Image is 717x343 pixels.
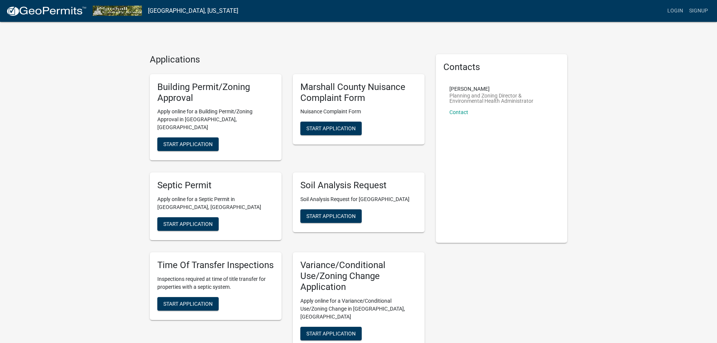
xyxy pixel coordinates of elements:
button: Start Application [300,209,362,223]
p: Apply online for a Building Permit/Zoning Approval in [GEOGRAPHIC_DATA], [GEOGRAPHIC_DATA] [157,108,274,131]
h5: Marshall County Nuisance Complaint Form [300,82,417,104]
a: Contact [449,109,468,115]
span: Start Application [163,221,213,227]
p: Apply online for a Variance/Conditional Use/Zoning Change in [GEOGRAPHIC_DATA], [GEOGRAPHIC_DATA] [300,297,417,321]
span: Start Application [306,213,356,219]
p: Nuisance Complaint Form [300,108,417,116]
a: Login [664,4,686,18]
a: [GEOGRAPHIC_DATA], [US_STATE] [148,5,238,17]
h5: Time Of Transfer Inspections [157,260,274,271]
button: Start Application [300,327,362,340]
h5: Septic Permit [157,180,274,191]
img: Marshall County, Iowa [93,6,142,16]
p: [PERSON_NAME] [449,86,554,91]
span: Start Application [306,330,356,336]
h5: Soil Analysis Request [300,180,417,191]
span: Start Application [163,300,213,306]
button: Start Application [157,137,219,151]
p: Apply online for a Septic Permit in [GEOGRAPHIC_DATA], [GEOGRAPHIC_DATA] [157,195,274,211]
p: Soil Analysis Request for [GEOGRAPHIC_DATA] [300,195,417,203]
p: Planning and Zoning Director & Environmental Health Administrator [449,93,554,104]
span: Start Application [306,125,356,131]
h5: Contacts [443,62,560,73]
h4: Applications [150,54,425,65]
p: Inspections required at time of title transfer for properties with a septic system. [157,275,274,291]
h5: Variance/Conditional Use/Zoning Change Application [300,260,417,292]
span: Start Application [163,141,213,147]
button: Start Application [300,122,362,135]
button: Start Application [157,217,219,231]
h5: Building Permit/Zoning Approval [157,82,274,104]
a: Signup [686,4,711,18]
button: Start Application [157,297,219,311]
